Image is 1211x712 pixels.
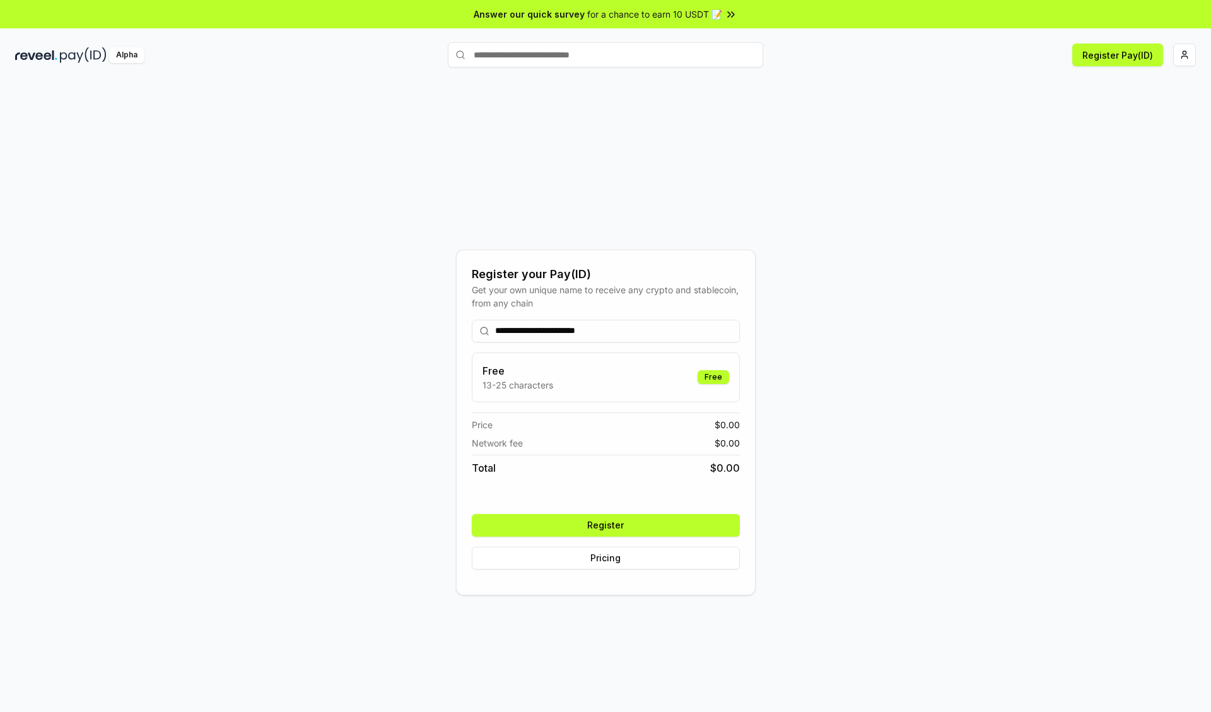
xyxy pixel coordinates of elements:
[472,436,523,450] span: Network fee
[472,266,740,283] div: Register your Pay(ID)
[109,47,144,63] div: Alpha
[472,460,496,476] span: Total
[474,8,585,21] span: Answer our quick survey
[715,418,740,431] span: $ 0.00
[587,8,722,21] span: for a chance to earn 10 USDT 📝
[715,436,740,450] span: $ 0.00
[483,363,553,378] h3: Free
[1072,44,1163,66] button: Register Pay(ID)
[472,283,740,310] div: Get your own unique name to receive any crypto and stablecoin, from any chain
[472,514,740,537] button: Register
[472,418,493,431] span: Price
[710,460,740,476] span: $ 0.00
[483,378,553,392] p: 13-25 characters
[472,547,740,569] button: Pricing
[15,47,57,63] img: reveel_dark
[698,370,729,384] div: Free
[60,47,107,63] img: pay_id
